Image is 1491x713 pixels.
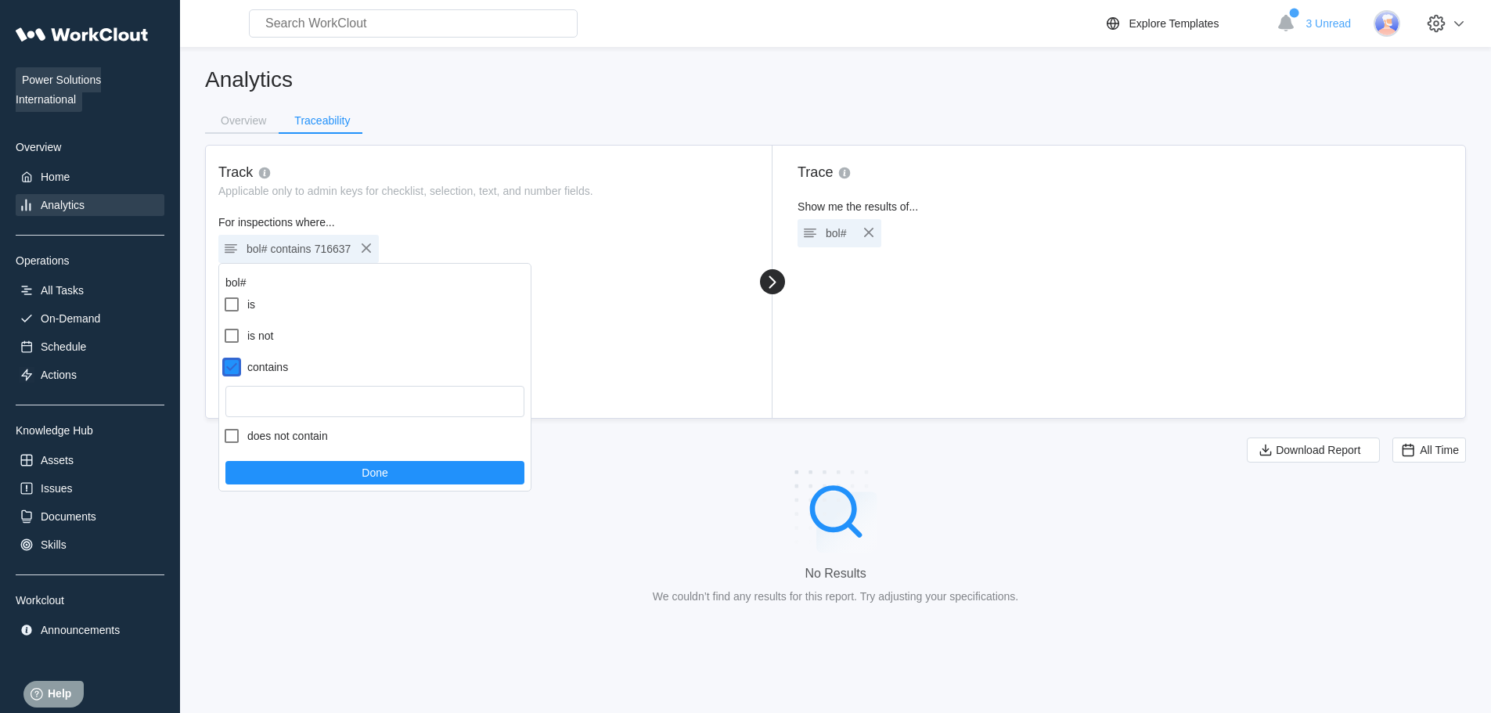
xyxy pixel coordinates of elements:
[247,238,351,260] div: bol#
[16,449,164,471] a: Assets
[16,308,164,329] a: On-Demand
[1374,10,1400,37] img: user-3.png
[1276,445,1360,456] span: Download Report
[219,323,531,348] label: is not
[41,454,74,466] div: Assets
[41,312,100,325] div: On-Demand
[805,567,866,581] div: No Results
[1306,17,1351,30] span: 3 Unread
[16,594,164,607] div: Workclout
[41,538,67,551] div: Skills
[798,200,1465,213] div: Show me the results of...
[294,115,350,126] div: Traceability
[41,482,72,495] div: Issues
[16,424,164,437] div: Knowledge Hub
[41,171,70,183] div: Home
[249,9,578,38] input: Search WorkClout
[219,423,531,448] label: does not contain
[1247,438,1380,463] button: Download Report
[16,141,164,153] div: Overview
[218,216,753,229] div: For inspections where...
[205,109,279,132] button: Overview
[218,164,253,182] div: Track
[16,619,164,641] a: Announcements
[218,185,753,197] div: Applicable only to admin keys for checklist, selection, text, and number fields.
[41,624,120,636] div: Announcements
[225,461,524,484] button: Done
[270,243,311,255] span: contains
[219,292,531,317] label: is
[279,109,362,132] button: Traceability
[205,66,1466,93] h2: Analytics
[16,506,164,528] a: Documents
[41,510,96,523] div: Documents
[219,264,531,292] div: bol#
[41,199,85,211] div: Analytics
[16,194,164,216] a: Analytics
[16,364,164,386] a: Actions
[315,243,351,255] span: 716637
[798,164,833,182] div: Trace
[1104,14,1269,33] a: Explore Templates
[16,336,164,358] a: Schedule
[16,166,164,188] a: Home
[16,254,164,267] div: Operations
[16,477,164,499] a: Issues
[16,67,101,112] span: Power Solutions International
[1129,17,1219,30] div: Explore Templates
[41,340,86,353] div: Schedule
[219,355,531,380] label: contains
[221,115,266,126] div: Overview
[41,369,77,381] div: Actions
[41,284,84,297] div: All Tasks
[16,279,164,301] a: All Tasks
[1420,444,1459,456] span: All Time
[16,534,164,556] a: Skills
[826,222,852,244] div: bol#
[362,467,387,478] span: Done
[653,587,1018,607] div: We couldn’t find any results for this report. Try adjusting your specifications.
